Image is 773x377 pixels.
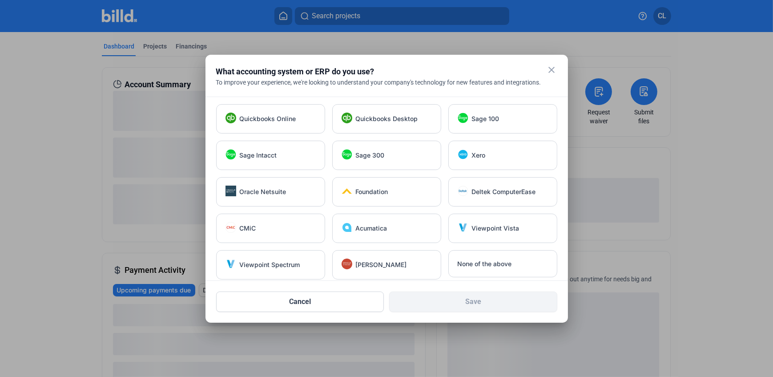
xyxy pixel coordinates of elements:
[356,114,418,123] span: Quickbooks Desktop
[356,187,388,196] span: Foundation
[216,78,557,87] div: To improve your experience, we're looking to understand your company's technology for new feature...
[472,114,499,123] span: Sage 100
[472,224,519,233] span: Viewpoint Vista
[458,259,512,268] span: None of the above
[240,224,256,233] span: CMiC
[356,260,407,269] span: [PERSON_NAME]
[240,151,277,160] span: Sage Intacct
[216,292,384,312] button: Cancel
[240,260,300,269] span: Viewpoint Spectrum
[472,151,486,160] span: Xero
[356,151,385,160] span: Sage 300
[472,187,536,196] span: Deltek ComputerEase
[216,65,535,78] div: What accounting system or ERP do you use?
[240,114,296,123] span: Quickbooks Online
[240,187,286,196] span: Oracle Netsuite
[356,224,387,233] span: Acumatica
[389,292,557,312] button: Save
[547,65,557,75] mat-icon: close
